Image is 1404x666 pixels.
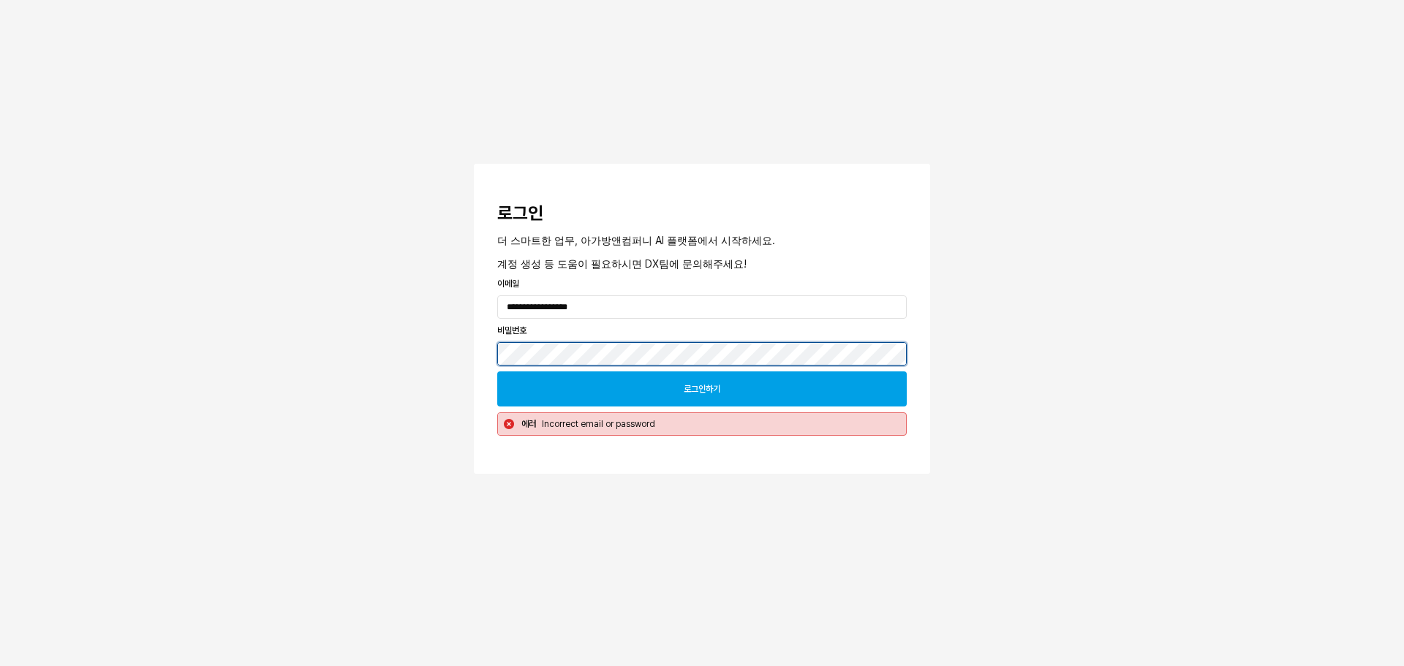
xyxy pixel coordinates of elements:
[497,324,907,337] p: 비밀번호
[497,232,907,248] p: 더 스마트한 업무, 아가방앤컴퍼니 AI 플랫폼에서 시작하세요.
[542,417,894,431] p: Incorrect email or password
[497,371,907,406] button: 로그인하기
[497,203,907,224] h3: 로그인
[497,277,907,290] p: 이메일
[684,383,720,395] p: 로그인하기
[497,256,907,271] p: 계정 생성 등 도움이 필요하시면 DX팀에 문의해주세요!
[521,417,536,431] p: 에러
